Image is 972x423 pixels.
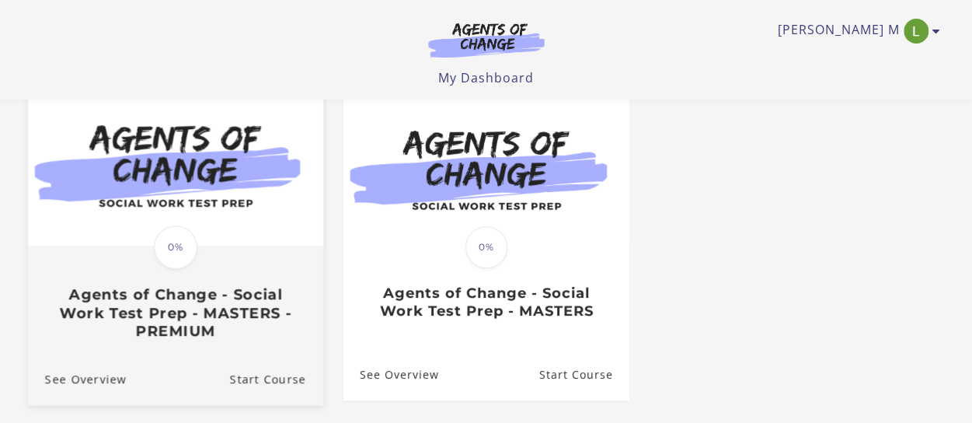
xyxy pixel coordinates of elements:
a: Agents of Change - Social Work Test Prep - MASTERS: See Overview [343,349,439,400]
h3: Agents of Change - Social Work Test Prep - MASTERS - PREMIUM [44,285,305,340]
a: Toggle menu [778,19,932,44]
span: 0% [154,225,197,269]
a: My Dashboard [438,69,534,86]
a: Agents of Change - Social Work Test Prep - MASTERS - PREMIUM: Resume Course [229,352,322,404]
a: Agents of Change - Social Work Test Prep - MASTERS - PREMIUM: See Overview [27,352,126,404]
h3: Agents of Change - Social Work Test Prep - MASTERS [360,285,612,320]
a: Agents of Change - Social Work Test Prep - MASTERS: Resume Course [538,349,629,400]
img: Agents of Change Logo [412,22,561,58]
span: 0% [465,226,507,268]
